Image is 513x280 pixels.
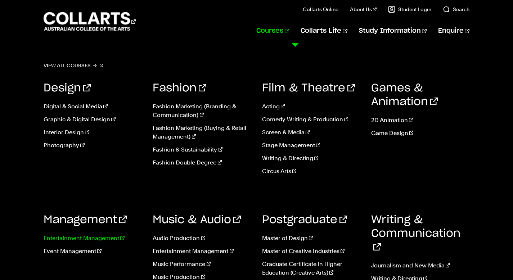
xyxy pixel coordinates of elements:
a: Management [44,214,127,225]
a: Music Performance [153,260,251,268]
a: Fashion [153,83,206,94]
a: Writing & Directing [262,154,360,163]
a: Student Login [388,6,431,13]
a: View all courses [44,60,103,71]
a: Postgraduate [262,214,347,225]
a: Entertainment Management [44,234,142,243]
a: Music & Audio [153,214,241,225]
a: About Us [350,6,377,13]
a: Event Management [44,247,142,256]
a: Courses [256,19,289,43]
a: 2D Animation [371,116,469,125]
a: Photography [44,141,142,150]
a: Stage Management [262,141,360,150]
a: Graphic & Digital Design [44,115,142,124]
a: Acting [262,102,360,111]
a: Collarts Life [301,19,347,43]
a: Design [44,83,91,94]
a: Master of Creative Industries [262,247,360,256]
a: Game Design [371,129,469,137]
div: Go to homepage [44,11,136,32]
a: Comedy Writing & Production [262,115,360,124]
a: Fashion Double Degree [153,158,251,167]
a: Graduate Certificate in Higher Education (Creative Arts) [262,260,360,277]
a: Film & Theatre [262,83,355,94]
a: Screen & Media [262,128,360,137]
a: Enquire [438,19,469,43]
a: Writing & Communication [371,214,460,253]
a: Digital & Social Media [44,102,142,111]
a: Entertainment Management [153,247,251,256]
a: Fashion Marketing (Branding & Communication) [153,102,251,119]
a: Games & Animation [371,83,438,107]
a: Fashion & Sustainability [153,145,251,154]
a: Circus Arts [262,167,360,176]
a: Journalism and New Media [371,261,469,270]
a: Fashion Marketing (Buying & Retail Management) [153,124,251,141]
a: Collarts Online [303,6,338,13]
a: Search [443,6,469,13]
a: Master of Design [262,234,360,243]
a: Study Information [359,19,427,43]
a: Interior Design [44,128,142,137]
a: Audio Production [153,234,251,243]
